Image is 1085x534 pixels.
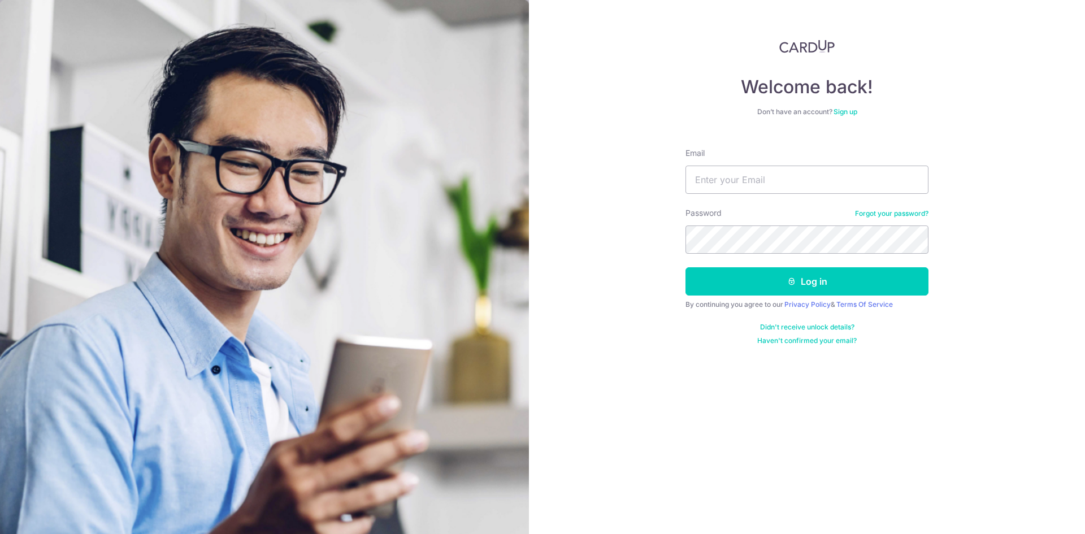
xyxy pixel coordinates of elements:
[834,107,857,116] a: Sign up
[836,300,893,309] a: Terms Of Service
[685,267,928,296] button: Log in
[685,147,705,159] label: Email
[757,336,857,345] a: Haven't confirmed your email?
[685,107,928,116] div: Don’t have an account?
[685,76,928,98] h4: Welcome back!
[784,300,831,309] a: Privacy Policy
[779,40,835,53] img: CardUp Logo
[685,166,928,194] input: Enter your Email
[760,323,854,332] a: Didn't receive unlock details?
[685,300,928,309] div: By continuing you agree to our &
[685,207,722,219] label: Password
[855,209,928,218] a: Forgot your password?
